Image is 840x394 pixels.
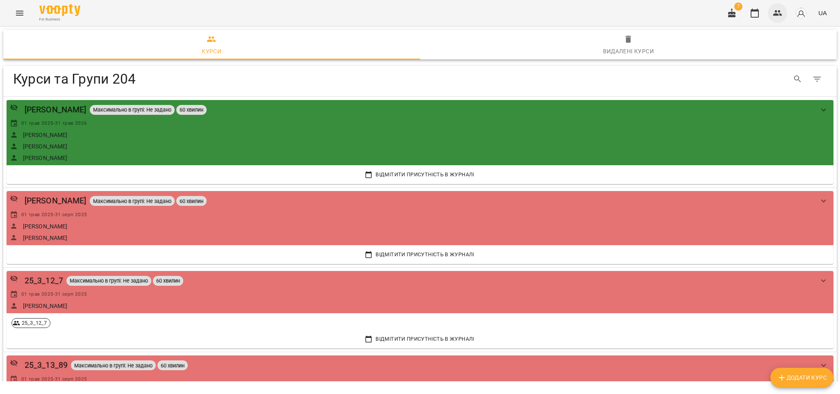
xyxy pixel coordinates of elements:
[18,319,50,327] span: 25_3_12_7
[90,198,175,205] span: Максимально в групі: Не задано
[39,4,80,16] img: Voopty Logo
[176,106,207,113] span: 60 хвилин
[788,69,808,89] button: Search
[10,169,830,181] button: Відмітити присутність в Журналі
[795,7,807,19] img: avatar_s.png
[734,2,742,11] span: 7
[21,119,87,128] span: 01 трав 2025 - 31 трав 2026
[770,368,833,387] button: Додати Курс
[23,234,68,242] a: [PERSON_NAME]
[815,5,830,20] button: UA
[25,194,87,207] a: [PERSON_NAME]
[818,9,827,17] span: UA
[90,106,175,113] span: Максимально в групі: Не задано
[10,359,18,367] svg: Приватний урок
[12,250,828,259] span: Відмітити присутність в Журналі
[11,318,50,328] div: 25_3_12_7
[66,277,151,284] span: Максимально в групі: Не задано
[10,248,830,261] button: Відмітити присутність в Журналі
[21,211,87,219] span: 01 трав 2025 - 31 серп 2025
[10,194,18,203] svg: Приватний урок
[23,222,68,230] a: [PERSON_NAME]
[153,277,183,284] span: 60 хвилин
[777,373,827,383] span: Додати Курс
[10,333,830,345] button: Відмітити присутність в Журналі
[21,375,87,383] span: 01 трав 2025 - 31 серп 2025
[157,362,188,369] span: 60 хвилин
[814,271,833,291] button: show more
[25,103,87,116] a: [PERSON_NAME]
[814,355,833,375] button: show more
[21,290,87,298] span: 01 трав 2025 - 31 серп 2025
[10,103,18,112] svg: Приватний урок
[12,170,828,179] span: Відмітити присутність в Журналі
[12,335,828,344] span: Відмітити присутність в Журналі
[23,302,68,310] a: [PERSON_NAME]
[10,3,30,23] button: Menu
[10,274,18,282] svg: Приватний урок
[603,46,654,56] div: Видалені курси
[39,17,80,22] span: For Business
[71,362,156,369] span: Максимально в групі: Не задано
[814,191,833,211] button: show more
[202,46,221,56] div: Курси
[176,198,207,205] span: 60 хвилин
[23,142,68,150] a: [PERSON_NAME]
[814,100,833,120] button: show more
[3,66,837,92] div: Table Toolbar
[23,131,68,139] a: [PERSON_NAME]
[13,71,462,87] h4: Курси та Групи 204
[25,274,63,287] a: 25_3_12_7
[23,154,68,162] a: [PERSON_NAME]
[25,359,68,371] a: 25_3_13_89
